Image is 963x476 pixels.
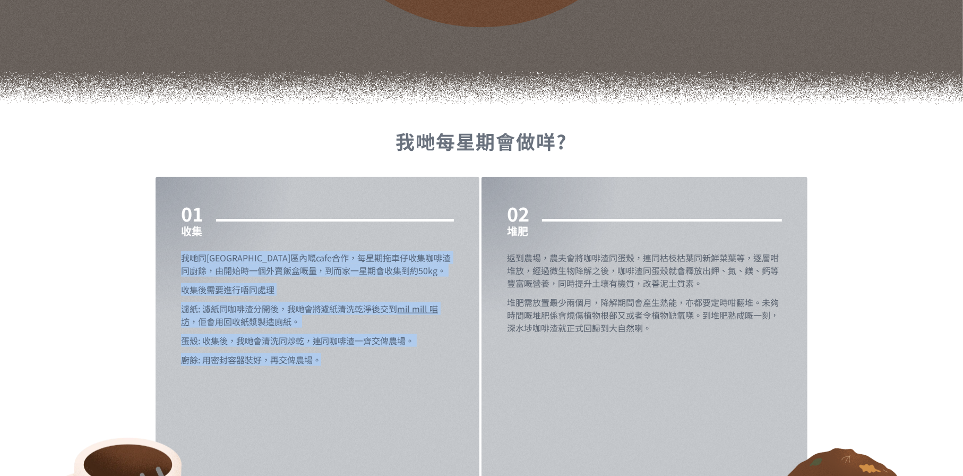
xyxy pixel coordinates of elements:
p: 堆肥需放置最少兩個月，降解期間會產生熱能，亦都要定時咁翻堆。未夠時間嘅堆肥係會燒傷植物根部又或者令植物缺氧㗎。到堆肥熟成嘅一刻，深水埗咖啡渣就正式回歸到大自然喇。 [507,296,782,334]
a: mil mill 喵坊 [181,302,438,328]
p: 我哋同[GEOGRAPHIC_DATA]區內嘅cafe合作，每星期拖車仔收集咖啡渣同廚餘，由開始時一個外賣飯盒嘅量，到而家一星期會收集到約50kg。 [181,251,454,277]
p: 濾紙: 濾紙同咖啡渣分開後，我哋會將濾紙清洗乾淨後交到 ，佢會用回收紙漿製造廁紙。 [181,302,454,328]
h1: 收集 [181,224,203,239]
p: 蛋殼: 收集後，我哋會清洗同炒乾，連同咖啡渣一齊交俾農場。 [181,334,454,347]
h1: 堆肥 [507,224,529,239]
h3: 02 [507,202,529,224]
p: 收集後需要進行唔同處理 [181,283,454,296]
p: 返到農場，農夫會將咖啡渣同蛋殼，連同枯枝枯葉同新鮮菜葉等，逐層咁堆放，經過微生物降解之後，咖啡渣同蛋殼就會釋放出鉀、氮、鎂、鈣等豐富嘅營養，同時提升土壤有機質，改善泥土質素。 [507,251,782,290]
p: 廚餘: 用密封容器裝好，再交俾農場。 [181,353,454,366]
h3: 01 [181,202,203,224]
h1: 我哋每星期會做咩? [74,130,889,177]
